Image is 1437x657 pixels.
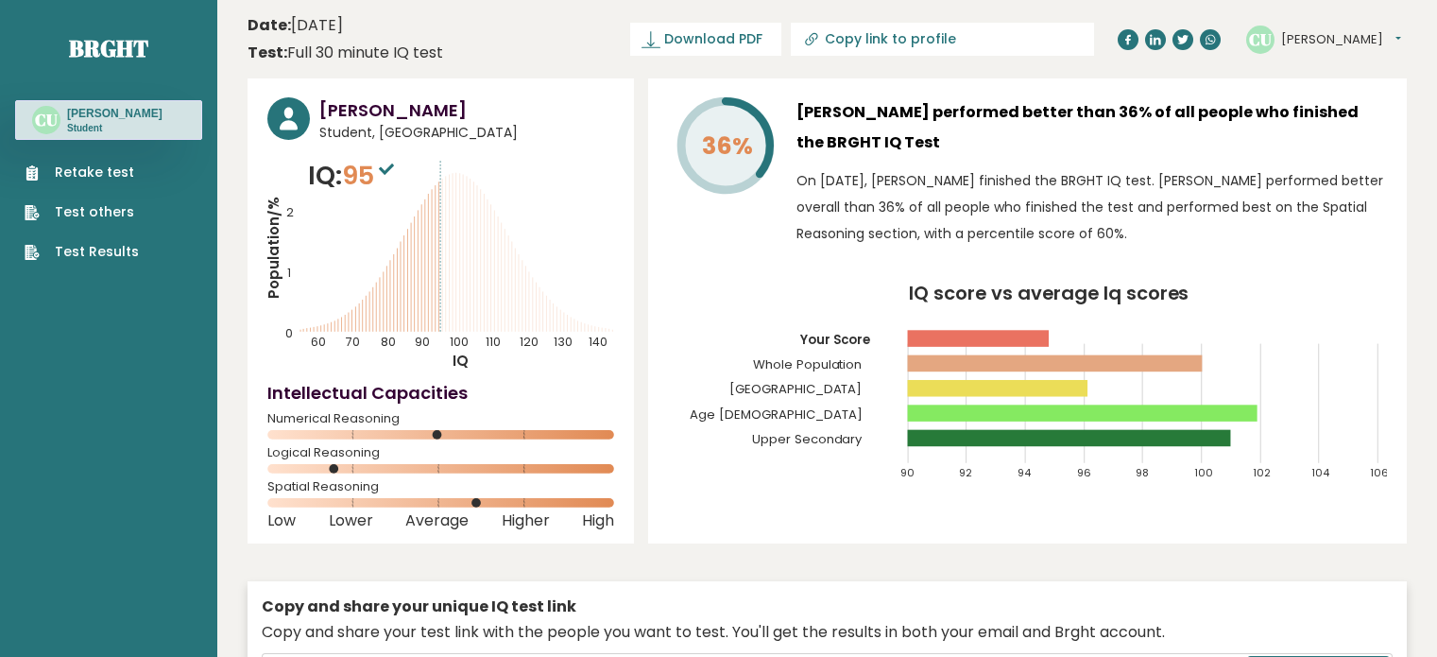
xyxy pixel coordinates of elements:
text: CU [35,109,58,130]
tspan: 100 [450,334,469,350]
span: High [582,517,614,525]
text: CU [1249,27,1272,49]
tspan: 96 [1077,465,1091,480]
time: [DATE] [248,14,343,37]
span: Lower [329,517,373,525]
p: On [DATE], [PERSON_NAME] finished the BRGHT IQ test. [PERSON_NAME] performed better overall than ... [796,167,1387,247]
tspan: 102 [1253,465,1271,480]
span: Download PDF [664,29,762,49]
tspan: 106 [1371,465,1390,480]
tspan: IQ [453,351,469,371]
span: Average [405,517,469,525]
tspan: Population/% [264,197,283,299]
tspan: 110 [486,334,501,350]
a: Retake test [25,163,139,182]
tspan: 130 [554,334,573,350]
a: Download PDF [630,23,781,56]
tspan: 70 [346,334,360,350]
tspan: 104 [1312,465,1331,480]
div: Copy and share your unique IQ test link [262,596,1393,618]
b: Test: [248,42,287,63]
tspan: [GEOGRAPHIC_DATA] [729,380,863,398]
span: Spatial Reasoning [267,483,614,491]
tspan: 120 [520,334,539,350]
tspan: 36% [702,130,753,163]
span: 95 [342,158,399,193]
p: IQ: [308,157,399,195]
tspan: Whole Population [753,355,863,373]
tspan: 94 [1018,465,1033,480]
span: Higher [502,517,550,525]
span: Low [267,517,296,525]
tspan: 80 [381,334,396,350]
span: Student, [GEOGRAPHIC_DATA] [319,123,614,143]
h3: [PERSON_NAME] performed better than 36% of all people who finished the BRGHT IQ Test [796,97,1387,158]
tspan: 92 [959,465,972,480]
b: Date: [248,14,291,36]
div: Copy and share your test link with the people you want to test. You'll get the results in both yo... [262,621,1393,644]
span: Numerical Reasoning [267,415,614,423]
span: Logical Reasoning [267,449,614,457]
tspan: 1 [287,265,291,281]
h4: Intellectual Capacities [267,380,614,406]
tspan: Your Score [799,331,871,349]
div: Full 30 minute IQ test [248,42,443,64]
tspan: Upper Secondary [752,430,864,448]
button: [PERSON_NAME] [1281,30,1401,49]
h3: [PERSON_NAME] [319,97,614,123]
tspan: 140 [589,334,607,350]
tspan: 90 [415,334,430,350]
tspan: 60 [312,334,327,350]
a: Test Results [25,242,139,262]
tspan: 2 [286,204,294,220]
tspan: 90 [900,465,915,480]
p: Student [67,122,163,135]
h3: [PERSON_NAME] [67,106,163,121]
a: Test others [25,202,139,222]
tspan: 0 [285,325,293,341]
tspan: 100 [1194,465,1213,480]
a: Brght [69,33,148,63]
tspan: IQ score vs average Iq scores [909,280,1189,306]
tspan: Age [DEMOGRAPHIC_DATA] [690,406,863,424]
tspan: 98 [1136,465,1149,480]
